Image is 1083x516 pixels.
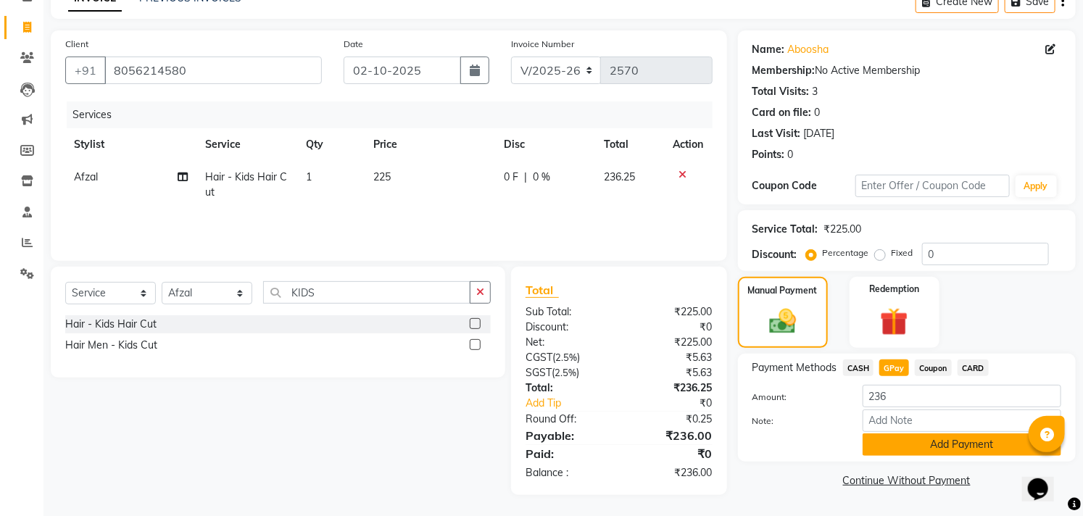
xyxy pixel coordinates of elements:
a: Add Tip [515,396,636,411]
div: Membership: [752,63,816,78]
div: Card on file: [752,105,812,120]
button: Add Payment [863,433,1061,456]
div: Total Visits: [752,84,810,99]
div: Discount: [752,247,797,262]
div: Balance : [515,465,619,480]
span: 236.25 [604,170,635,183]
div: Points: [752,147,785,162]
div: ( ) [515,365,619,380]
th: Price [365,128,495,161]
iframe: chat widget [1022,458,1069,502]
div: ₹0.25 [619,412,723,427]
span: 2.5% [555,367,576,378]
div: 3 [813,84,818,99]
span: Hair - Kids Hair Cut [205,170,287,199]
div: ₹0 [619,445,723,462]
div: Total: [515,380,619,396]
span: CGST [526,351,552,364]
div: ( ) [515,350,619,365]
th: Stylist [65,128,196,161]
span: 225 [373,170,391,183]
div: Paid: [515,445,619,462]
label: Fixed [892,246,913,259]
div: 0 [815,105,821,120]
div: [DATE] [804,126,835,141]
span: 0 F [504,170,518,185]
th: Total [595,128,664,161]
div: 0 [788,147,794,162]
label: Date [344,38,363,51]
label: Amount: [742,391,852,404]
div: ₹236.00 [619,427,723,444]
input: Amount [863,385,1061,407]
th: Service [196,128,297,161]
div: No Active Membership [752,63,1061,78]
span: 2.5% [555,351,577,363]
div: ₹236.25 [619,380,723,396]
span: Total [526,283,559,298]
span: Afzal [74,170,98,183]
div: ₹225.00 [619,335,723,350]
div: ₹225.00 [824,222,862,237]
div: Discount: [515,320,619,335]
span: Coupon [915,359,952,376]
div: Coupon Code [752,178,855,193]
img: _gift.svg [871,304,917,339]
button: Apply [1016,175,1057,197]
span: Payment Methods [752,360,837,375]
div: Hair Men - Kids Cut [65,338,157,353]
th: Qty [298,128,365,161]
span: SGST [526,366,552,379]
div: ₹236.00 [619,465,723,480]
div: Last Visit: [752,126,801,141]
button: +91 [65,57,106,84]
div: ₹5.63 [619,365,723,380]
span: GPay [879,359,909,376]
label: Invoice Number [511,38,574,51]
span: | [524,170,527,185]
label: Manual Payment [748,284,818,297]
input: Search by Name/Mobile/Email/Code [104,57,322,84]
div: ₹225.00 [619,304,723,320]
label: Redemption [869,283,919,296]
label: Percentage [823,246,869,259]
div: Payable: [515,427,619,444]
a: Aboosha [788,42,829,57]
span: CASH [843,359,874,376]
div: Sub Total: [515,304,619,320]
div: Name: [752,42,785,57]
div: Net: [515,335,619,350]
div: Service Total: [752,222,818,237]
div: ₹0 [636,396,723,411]
img: _cash.svg [761,306,805,337]
div: Round Off: [515,412,619,427]
th: Action [665,128,713,161]
input: Enter Offer / Coupon Code [855,175,1010,197]
input: Add Note [863,409,1061,432]
div: Services [67,101,723,128]
th: Disc [495,128,595,161]
label: Client [65,38,88,51]
span: 0 % [533,170,550,185]
label: Note: [742,415,852,428]
span: CARD [958,359,989,376]
input: Search or Scan [263,281,470,304]
a: Continue Without Payment [741,473,1073,488]
div: ₹0 [619,320,723,335]
div: ₹5.63 [619,350,723,365]
div: Hair - Kids Hair Cut [65,317,157,332]
span: 1 [307,170,312,183]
